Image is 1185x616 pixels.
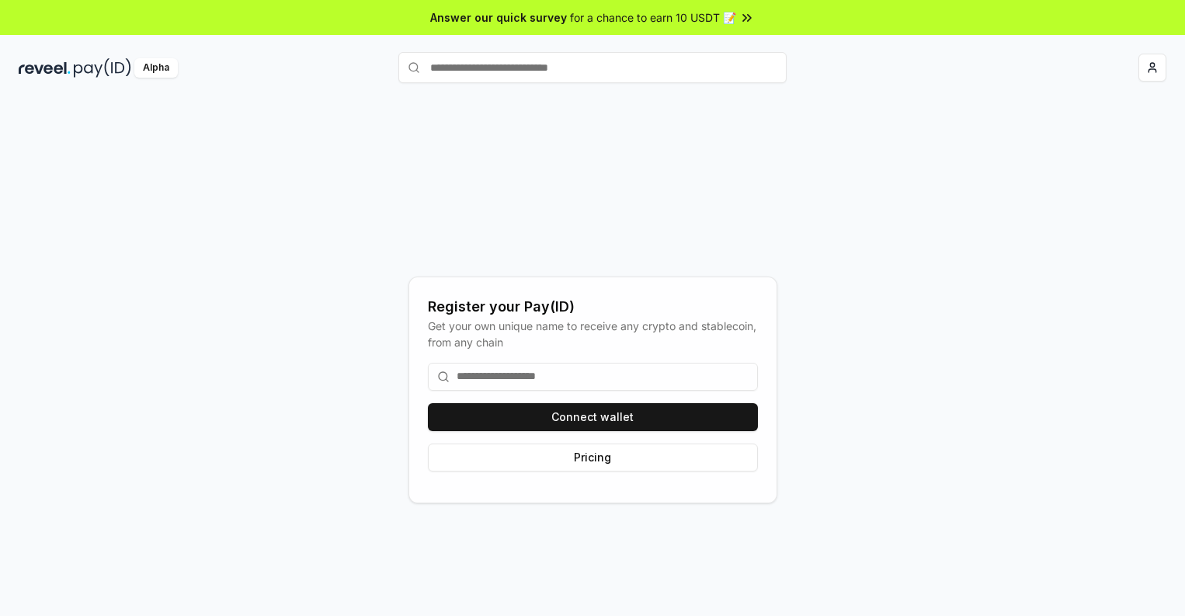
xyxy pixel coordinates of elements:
img: reveel_dark [19,58,71,78]
span: for a chance to earn 10 USDT 📝 [570,9,736,26]
span: Answer our quick survey [430,9,567,26]
button: Pricing [428,444,758,472]
div: Alpha [134,58,178,78]
div: Register your Pay(ID) [428,296,758,318]
button: Connect wallet [428,403,758,431]
div: Get your own unique name to receive any crypto and stablecoin, from any chain [428,318,758,350]
img: pay_id [74,58,131,78]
